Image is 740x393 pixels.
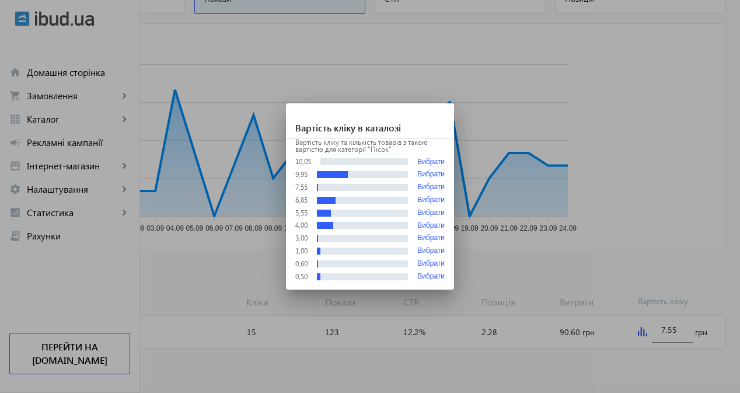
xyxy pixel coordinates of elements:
[295,273,308,280] div: 0,50
[295,222,308,229] div: 4,00
[286,103,454,139] h1: Вартість кліку в каталозі
[295,197,308,204] div: 6,85
[295,210,308,217] div: 5,55
[295,158,311,165] div: 10,05
[417,183,445,192] button: Вибрати
[295,235,308,242] div: 3,00
[295,184,308,191] div: 7,55
[417,222,445,230] button: Вибрати
[417,158,445,166] button: Вибрати
[295,171,308,178] div: 9,95
[417,247,445,255] button: Вибрати
[417,234,445,242] button: Вибрати
[295,248,308,255] div: 1,00
[295,260,308,267] div: 0,60
[417,196,445,204] button: Вибрати
[417,260,445,268] button: Вибрати
[417,273,445,281] button: Вибрати
[417,171,445,179] button: Вибрати
[417,209,445,217] button: Вибрати
[295,139,445,153] p: Вартість кліку та кількість товарів з такою вартістю для категорії "Пісок"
